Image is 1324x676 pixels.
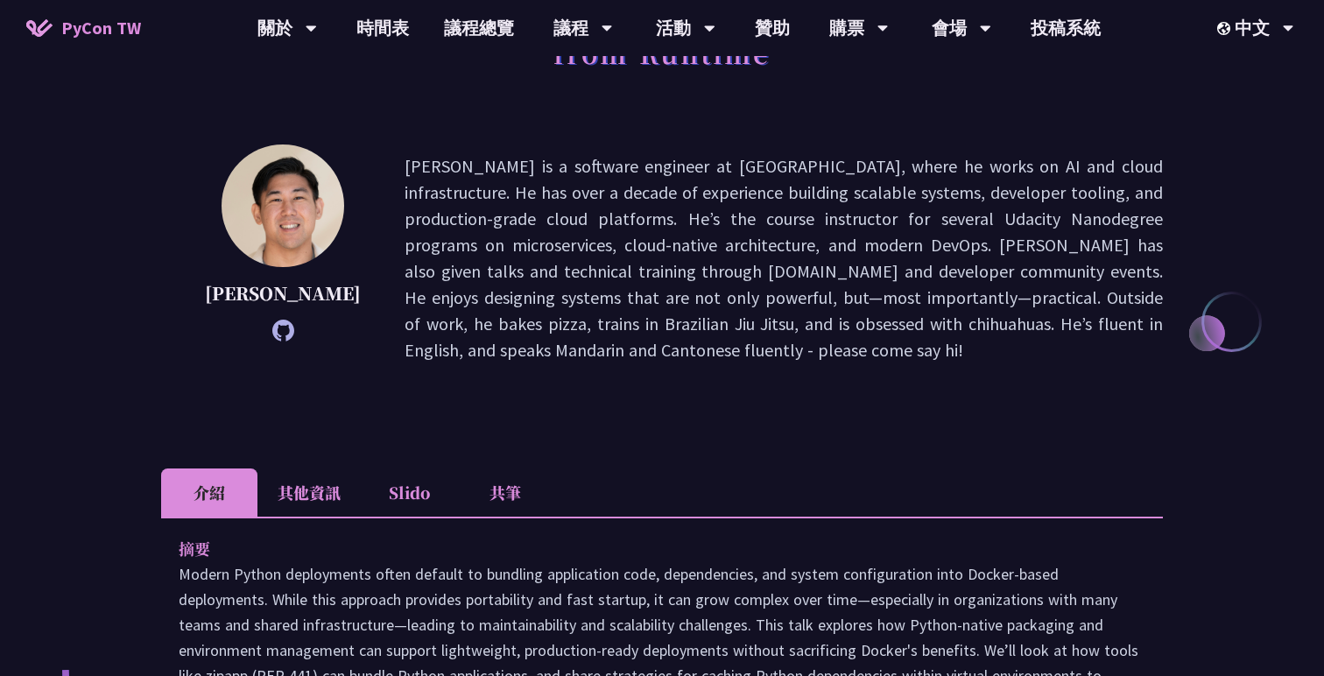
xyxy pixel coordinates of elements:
img: Home icon of PyCon TW 2025 [26,19,53,37]
p: [PERSON_NAME] [205,280,361,306]
li: 介紹 [161,468,257,517]
li: 其他資訊 [257,468,361,517]
img: Justin Lee [222,144,344,267]
li: Slido [361,468,457,517]
li: 共筆 [457,468,553,517]
a: PyCon TW [9,6,158,50]
span: PyCon TW [61,15,141,41]
p: [PERSON_NAME] is a software engineer at [GEOGRAPHIC_DATA], where he works on AI and cloud infrast... [405,153,1163,363]
img: Locale Icon [1217,22,1235,35]
p: 摘要 [179,536,1110,561]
